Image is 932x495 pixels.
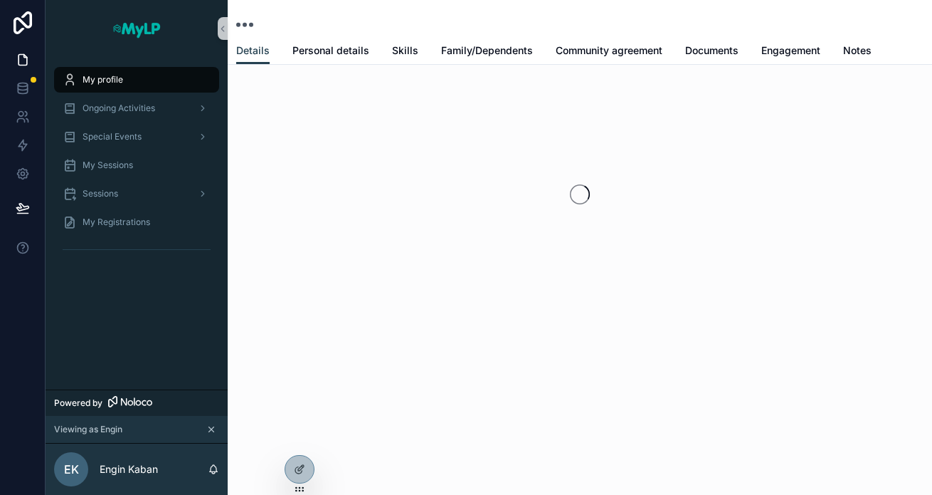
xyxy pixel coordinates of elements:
[761,38,820,66] a: Engagement
[441,43,533,58] span: Family/Dependents
[685,43,738,58] span: Documents
[392,38,418,66] a: Skills
[54,152,219,178] a: My Sessions
[292,38,369,66] a: Personal details
[236,43,270,58] span: Details
[685,38,738,66] a: Documents
[54,67,219,93] a: My profile
[100,462,158,476] p: Engin Kaban
[54,424,122,435] span: Viewing as Engin
[83,74,123,85] span: My profile
[843,38,872,66] a: Notes
[46,390,228,416] a: Powered by
[54,181,219,207] a: Sessions
[843,43,872,58] span: Notes
[83,131,142,142] span: Special Events
[54,209,219,235] a: My Registrations
[112,17,161,40] img: App logo
[46,57,228,279] div: scrollable content
[392,43,418,58] span: Skills
[556,43,662,58] span: Community agreement
[83,103,155,114] span: Ongoing Activities
[54,95,219,121] a: Ongoing Activities
[83,160,133,171] span: My Sessions
[556,38,662,66] a: Community agreement
[292,43,369,58] span: Personal details
[761,43,820,58] span: Engagement
[54,397,102,409] span: Powered by
[64,461,79,478] span: EK
[83,217,150,228] span: My Registrations
[83,188,118,199] span: Sessions
[54,124,219,150] a: Special Events
[236,38,270,65] a: Details
[441,38,533,66] a: Family/Dependents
